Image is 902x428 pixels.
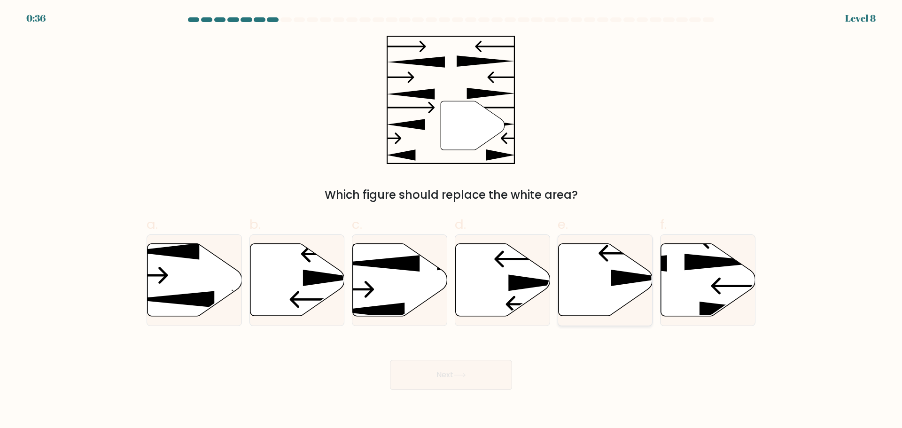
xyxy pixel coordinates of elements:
span: d. [455,215,466,233]
span: c. [352,215,362,233]
div: 0:36 [26,11,46,25]
g: " [441,101,505,150]
span: a. [147,215,158,233]
div: Which figure should replace the white area? [152,187,750,203]
span: e. [558,215,568,233]
button: Next [390,360,512,390]
div: Level 8 [845,11,876,25]
span: b. [249,215,261,233]
span: f. [660,215,667,233]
